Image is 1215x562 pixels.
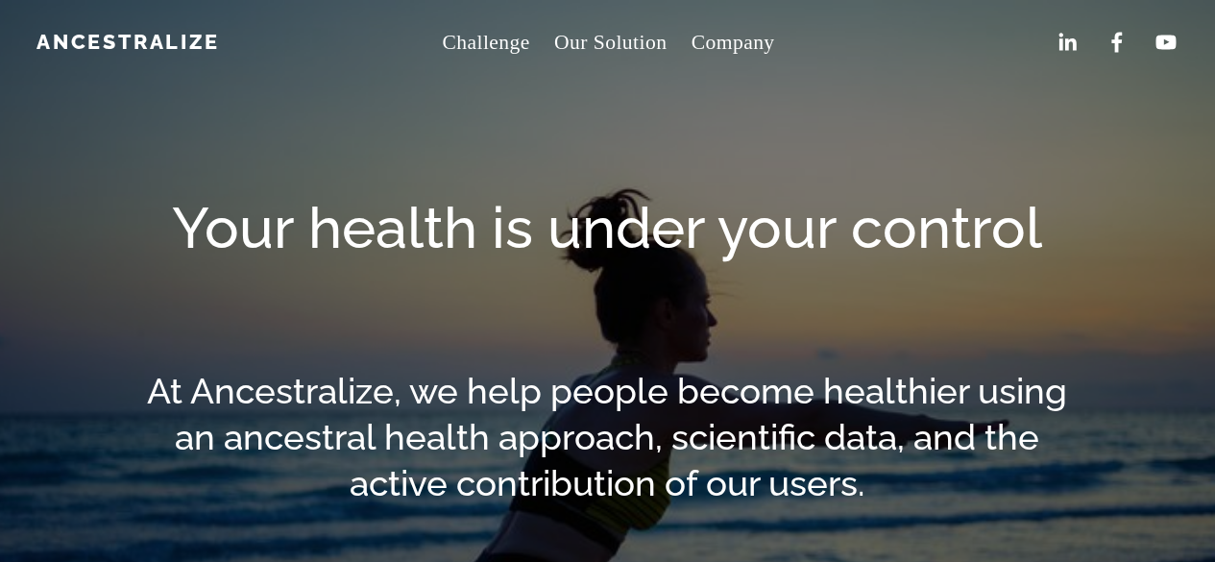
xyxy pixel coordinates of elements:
[442,22,529,63] a: Challenge
[1055,30,1080,55] a: LinkedIn
[1154,30,1179,55] a: YouTube
[692,24,775,61] span: Company
[692,22,775,63] a: folder dropdown
[134,368,1081,507] h2: At Ancestralize, we help people become healthier using an ancestral health approach, scientific d...
[36,30,220,54] a: Ancestralize
[1105,30,1130,55] a: Facebook
[134,193,1081,263] h1: Your health is under your control
[554,22,667,63] a: Our Solution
